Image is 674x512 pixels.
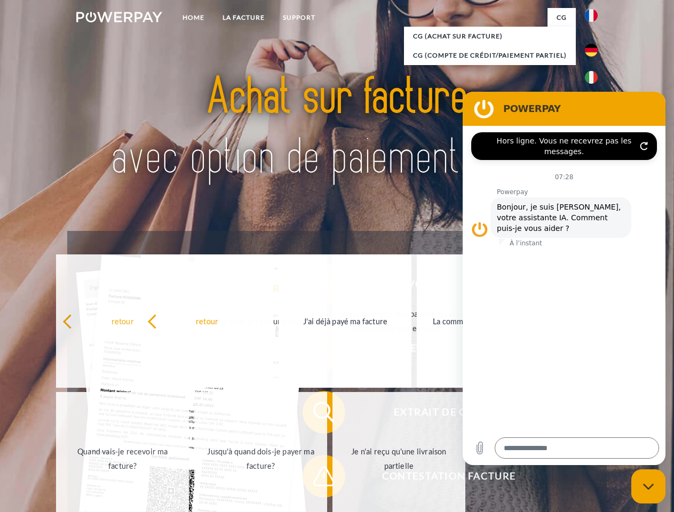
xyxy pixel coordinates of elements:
div: Je n'ai reçu qu'une livraison partielle [339,444,459,473]
a: Home [173,8,213,27]
iframe: Bouton de lancement de la fenêtre de messagerie, conversation en cours [631,469,665,503]
a: Support [274,8,324,27]
div: La commande a été renvoyée [423,314,543,328]
img: de [585,44,598,57]
img: logo-powerpay-white.svg [76,12,162,22]
iframe: Fenêtre de messagerie [463,92,665,465]
div: Jusqu'à quand dois-je payer ma facture? [201,444,321,473]
div: Quand vais-je recevoir ma facture? [62,444,183,473]
a: CG [548,8,576,27]
a: CG (achat sur facture) [404,27,576,46]
div: J'ai déjà payé ma facture [285,314,405,328]
img: it [585,71,598,84]
a: CG (Compte de crédit/paiement partiel) [404,46,576,65]
img: fr [585,9,598,22]
img: title-powerpay_fr.svg [102,51,572,204]
a: LA FACTURE [213,8,274,27]
div: retour [62,314,183,328]
div: retour [147,314,267,328]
